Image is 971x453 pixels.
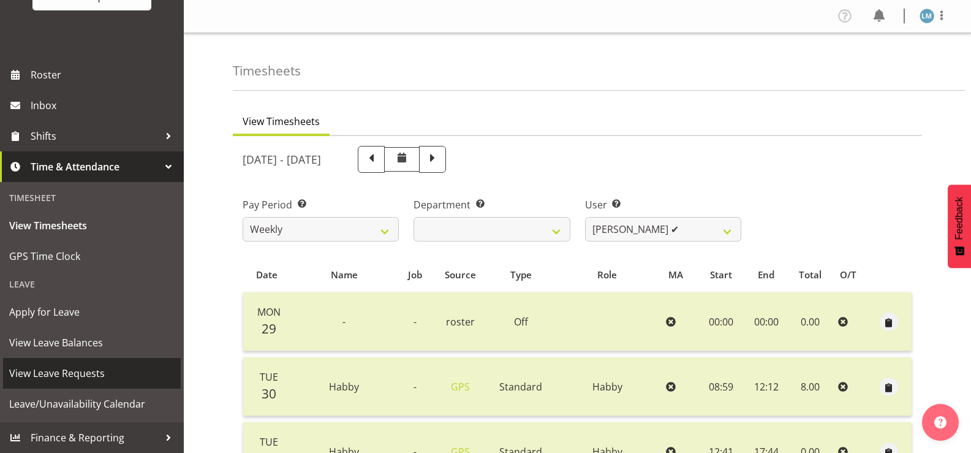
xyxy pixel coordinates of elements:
span: View Timesheets [9,216,175,235]
a: View Leave Requests [3,358,181,389]
div: Leave [3,272,181,297]
span: - [414,380,417,394]
button: Feedback - Show survey [948,185,971,268]
span: View Leave Balances [9,333,175,352]
span: - [414,315,417,329]
a: Apply for Leave [3,297,181,327]
span: Source [445,268,476,282]
span: View Timesheets [243,114,320,129]
a: View Timesheets [3,210,181,241]
span: Habby [329,380,359,394]
span: End [758,268,774,282]
span: MA [668,268,683,282]
span: Mon [257,305,281,319]
a: View Leave Balances [3,327,181,358]
a: GPS Time Clock [3,241,181,272]
span: Habby [592,380,622,394]
label: Department [414,197,570,212]
span: Job [408,268,422,282]
h5: [DATE] - [DATE] [243,153,321,166]
span: Roster [31,66,178,84]
span: Tue [260,370,278,384]
span: Name [331,268,358,282]
a: Leave/Unavailability Calendar [3,389,181,419]
span: Inbox [31,96,178,115]
span: Tue [260,435,278,449]
span: Date [256,268,278,282]
span: Type [510,268,532,282]
span: Finance & Reporting [31,428,159,447]
td: 8.00 [788,357,833,416]
td: 08:59 [697,357,745,416]
span: - [342,315,346,329]
span: Leave/Unavailability Calendar [9,395,175,413]
img: lianne-morete5410.jpg [920,9,934,23]
h4: Timesheets [233,64,301,78]
label: Pay Period [243,197,399,212]
td: 00:00 [745,292,787,351]
span: Total [799,268,822,282]
span: View Leave Requests [9,364,175,383]
a: GPS [451,380,470,394]
span: 29 [262,320,276,337]
td: 0.00 [788,292,833,351]
span: Shifts [31,127,159,145]
td: 12:12 [745,357,787,416]
span: Start [710,268,732,282]
span: Time & Attendance [31,158,159,176]
span: O/T [840,268,856,282]
span: GPS Time Clock [9,247,175,265]
span: Apply for Leave [9,303,175,321]
div: Timesheet [3,185,181,210]
img: help-xxl-2.png [934,416,946,428]
span: roster [446,315,475,329]
label: User [585,197,741,212]
span: 30 [262,385,276,402]
td: Off [488,292,553,351]
td: Standard [488,357,553,416]
td: 00:00 [697,292,745,351]
span: Feedback [954,197,965,240]
span: Role [597,268,617,282]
